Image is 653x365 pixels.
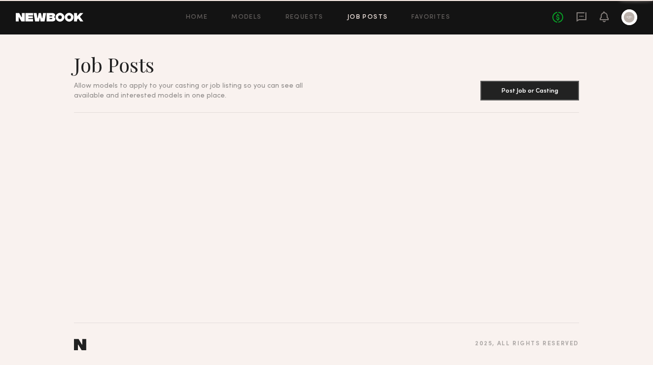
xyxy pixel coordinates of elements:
div: 2025 , all rights reserved [475,341,579,347]
a: I [621,9,637,25]
a: Models [231,14,261,21]
a: Home [186,14,208,21]
button: Post Job or Casting [480,81,579,100]
span: Allow models to apply to your casting or job listing so you can see all available and interested ... [74,83,303,99]
a: Favorites [411,14,450,21]
a: Requests [286,14,324,21]
a: Job Posts [347,14,388,21]
h1: Job Posts [74,52,326,77]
